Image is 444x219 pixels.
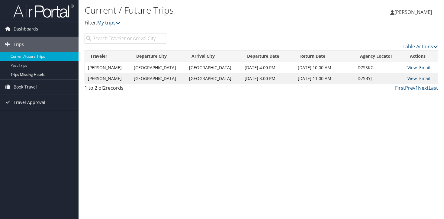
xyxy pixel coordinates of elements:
[295,50,355,62] th: Return Date: activate to sort column ascending
[85,4,320,17] h1: Current / Future Trips
[404,73,438,84] td: |
[14,79,37,95] span: Book Travel
[186,73,242,84] td: [GEOGRAPHIC_DATA]
[415,85,418,91] a: 1
[131,50,186,62] th: Departure City: activate to sort column ascending
[355,73,404,84] td: D7SRYJ
[419,76,430,81] a: Email
[394,9,432,15] span: [PERSON_NAME]
[390,3,438,21] a: [PERSON_NAME]
[14,21,38,37] span: Dashboards
[85,19,320,27] p: Filter:
[14,37,24,52] span: Trips
[242,50,295,62] th: Departure Date: activate to sort column descending
[295,62,355,73] td: [DATE] 10:00 AM
[355,50,404,62] th: Agency Locator: activate to sort column ascending
[85,62,131,73] td: [PERSON_NAME]
[186,50,242,62] th: Arrival City: activate to sort column ascending
[418,85,429,91] a: Next
[85,33,166,44] input: Search Traveler or Arrival City
[403,43,438,50] a: Table Actions
[14,95,45,110] span: Travel Approval
[404,62,438,73] td: |
[13,4,74,18] img: airportal-logo.png
[85,73,131,84] td: [PERSON_NAME]
[419,65,430,70] a: Email
[131,62,186,73] td: [GEOGRAPHIC_DATA]
[186,62,242,73] td: [GEOGRAPHIC_DATA]
[429,85,438,91] a: Last
[242,73,295,84] td: [DATE] 3:00 PM
[295,73,355,84] td: [DATE] 11:00 AM
[85,50,131,62] th: Traveler: activate to sort column ascending
[407,76,417,81] a: View
[395,85,405,91] a: First
[404,50,438,62] th: Actions
[407,65,417,70] a: View
[405,85,415,91] a: Prev
[242,62,295,73] td: [DATE] 4:00 PM
[85,84,166,95] div: 1 to 2 of records
[131,73,186,84] td: [GEOGRAPHIC_DATA]
[355,62,404,73] td: D7SSKG
[103,85,106,91] span: 2
[97,19,121,26] a: My trips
